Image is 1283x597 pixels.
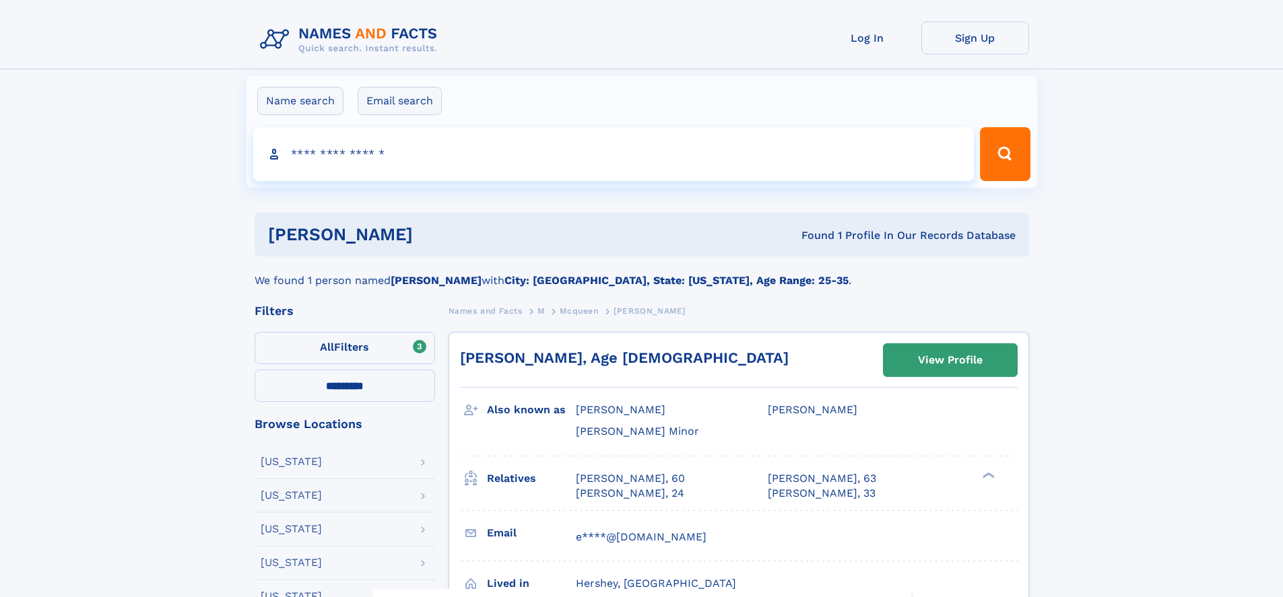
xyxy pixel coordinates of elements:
div: We found 1 person named with . [255,256,1029,289]
span: [PERSON_NAME] [768,403,857,416]
a: [PERSON_NAME], 63 [768,471,876,486]
a: Log In [814,22,921,55]
b: [PERSON_NAME] [391,274,482,287]
a: Sign Up [921,22,1029,55]
h1: [PERSON_NAME] [268,226,607,243]
a: [PERSON_NAME], 33 [768,486,876,501]
a: [PERSON_NAME], 24 [576,486,684,501]
b: City: [GEOGRAPHIC_DATA], State: [US_STATE], Age Range: 25-35 [504,274,849,287]
div: [US_STATE] [261,456,322,467]
span: Hershey, [GEOGRAPHIC_DATA] [576,577,736,590]
h3: Lived in [487,572,576,595]
a: Mcqueen [560,302,598,319]
h3: Relatives [487,467,576,490]
span: [PERSON_NAME] [576,403,665,416]
span: M [537,306,545,316]
label: Email search [358,87,442,115]
span: [PERSON_NAME] [614,306,686,316]
div: Found 1 Profile In Our Records Database [607,228,1016,243]
span: All [320,341,334,353]
button: Search Button [980,127,1030,181]
div: Filters [255,305,435,317]
a: [PERSON_NAME], Age [DEMOGRAPHIC_DATA] [460,349,789,366]
a: [PERSON_NAME], 60 [576,471,685,486]
a: Names and Facts [449,302,523,319]
a: View Profile [884,344,1017,376]
span: Mcqueen [560,306,598,316]
div: Browse Locations [255,418,435,430]
input: search input [253,127,975,181]
div: [US_STATE] [261,557,322,568]
img: Logo Names and Facts [255,22,449,58]
div: [US_STATE] [261,524,322,534]
span: [PERSON_NAME] Minor [576,425,699,437]
div: View Profile [918,345,983,376]
div: ❯ [979,470,995,479]
h3: Also known as [487,398,576,421]
a: M [537,302,545,319]
h3: Email [487,522,576,545]
label: Filters [255,332,435,364]
div: [US_STATE] [261,490,322,501]
label: Name search [257,87,343,115]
